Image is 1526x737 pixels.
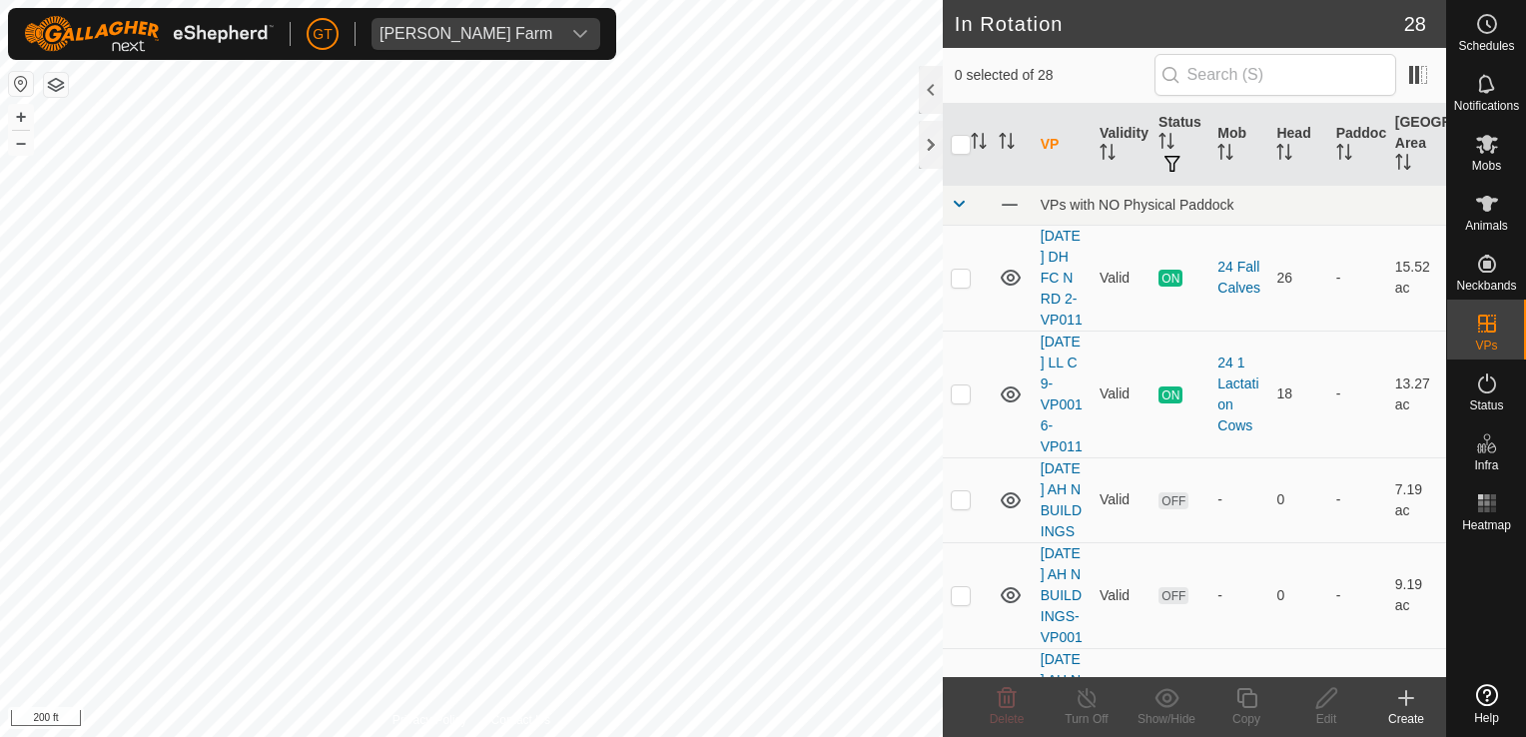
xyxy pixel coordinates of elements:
[1328,225,1387,331] td: -
[1387,542,1446,648] td: 9.19 ac
[1041,334,1083,454] a: [DATE] LL C 9-VP0016-VP011
[990,712,1025,726] span: Delete
[1217,585,1260,606] div: -
[1092,104,1150,186] th: Validity
[1092,542,1150,648] td: Valid
[1150,104,1209,186] th: Status
[971,136,987,152] p-sorticon: Activate to sort
[1387,104,1446,186] th: [GEOGRAPHIC_DATA] Area
[1469,399,1503,411] span: Status
[955,12,1404,36] h2: In Rotation
[1454,100,1519,112] span: Notifications
[1158,270,1182,287] span: ON
[1217,147,1233,163] p-sorticon: Activate to sort
[999,136,1015,152] p-sorticon: Activate to sort
[1158,492,1188,509] span: OFF
[392,711,467,729] a: Privacy Policy
[1328,457,1387,542] td: -
[1217,489,1260,510] div: -
[1475,340,1497,352] span: VPs
[1472,160,1501,172] span: Mobs
[491,711,550,729] a: Contact Us
[9,131,33,155] button: –
[1462,519,1511,531] span: Heatmap
[1158,587,1188,604] span: OFF
[1328,331,1387,457] td: -
[1127,710,1206,728] div: Show/Hide
[1041,197,1438,213] div: VPs with NO Physical Paddock
[1268,457,1327,542] td: 0
[1092,331,1150,457] td: Valid
[1268,542,1327,648] td: 0
[1474,712,1499,724] span: Help
[1041,545,1083,645] a: [DATE] AH N BUILDINGS-VP001
[1328,542,1387,648] td: -
[1092,225,1150,331] td: Valid
[1336,147,1352,163] p-sorticon: Activate to sort
[24,16,274,52] img: Gallagher Logo
[1217,257,1260,299] div: 24 Fall Calves
[1268,104,1327,186] th: Head
[9,72,33,96] button: Reset Map
[1206,710,1286,728] div: Copy
[1387,331,1446,457] td: 13.27 ac
[313,24,332,45] span: GT
[1456,280,1516,292] span: Neckbands
[1100,147,1116,163] p-sorticon: Activate to sort
[1387,225,1446,331] td: 15.52 ac
[1209,104,1268,186] th: Mob
[1154,54,1396,96] input: Search (S)
[1268,331,1327,457] td: 18
[1217,353,1260,436] div: 24 1 Lactation Cows
[1395,157,1411,173] p-sorticon: Activate to sort
[1033,104,1092,186] th: VP
[1366,710,1446,728] div: Create
[1158,136,1174,152] p-sorticon: Activate to sort
[1286,710,1366,728] div: Edit
[955,65,1154,86] span: 0 selected of 28
[1465,220,1508,232] span: Animals
[1458,40,1514,52] span: Schedules
[380,26,552,42] div: [PERSON_NAME] Farm
[1047,710,1127,728] div: Turn Off
[1092,457,1150,542] td: Valid
[1276,147,1292,163] p-sorticon: Activate to sort
[1041,460,1082,539] a: [DATE] AH N BUILDINGS
[9,105,33,129] button: +
[1474,459,1498,471] span: Infra
[1041,228,1083,328] a: [DATE] DH FC N RD 2-VP011
[372,18,560,50] span: Thoren Farm
[560,18,600,50] div: dropdown trigger
[1158,386,1182,403] span: ON
[1328,104,1387,186] th: Paddock
[1387,457,1446,542] td: 7.19 ac
[1268,225,1327,331] td: 26
[1404,9,1426,39] span: 28
[44,73,68,97] button: Map Layers
[1447,676,1526,732] a: Help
